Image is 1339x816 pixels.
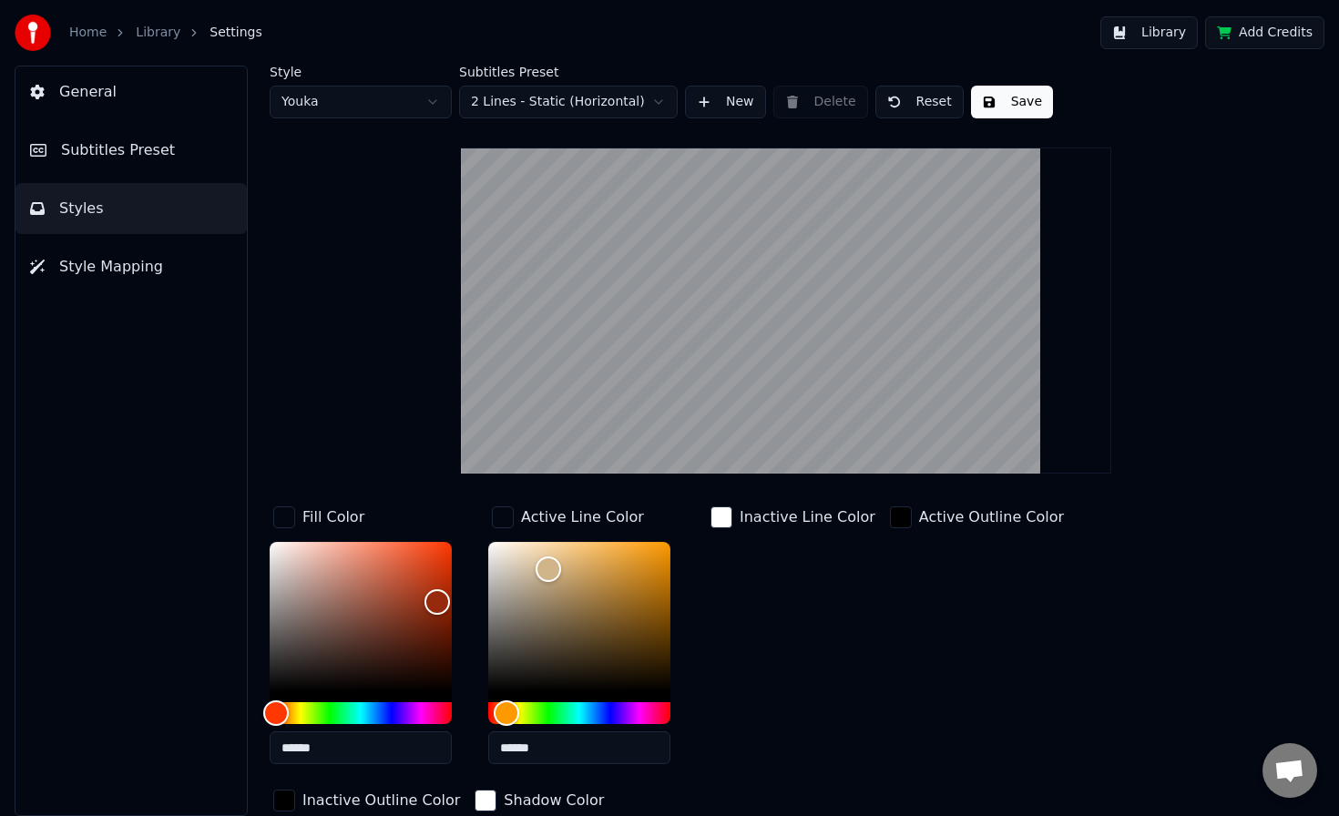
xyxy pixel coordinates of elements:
[59,198,104,219] span: Styles
[1205,16,1324,49] button: Add Credits
[270,66,452,78] label: Style
[61,139,175,161] span: Subtitles Preset
[15,125,247,176] button: Subtitles Preset
[69,24,262,42] nav: breadcrumb
[136,24,180,42] a: Library
[15,241,247,292] button: Style Mapping
[1100,16,1198,49] button: Library
[740,506,875,528] div: Inactive Line Color
[210,24,261,42] span: Settings
[302,790,460,811] div: Inactive Outline Color
[707,503,879,532] button: Inactive Line Color
[1262,743,1317,798] div: Open chat
[886,503,1068,532] button: Active Outline Color
[15,66,247,117] button: General
[459,66,678,78] label: Subtitles Preset
[59,256,163,278] span: Style Mapping
[15,183,247,234] button: Styles
[685,86,766,118] button: New
[270,542,452,691] div: Color
[69,24,107,42] a: Home
[270,503,368,532] button: Fill Color
[919,506,1064,528] div: Active Outline Color
[875,86,964,118] button: Reset
[488,503,648,532] button: Active Line Color
[59,81,117,103] span: General
[488,702,670,724] div: Hue
[504,790,604,811] div: Shadow Color
[270,702,452,724] div: Hue
[971,86,1053,118] button: Save
[521,506,644,528] div: Active Line Color
[471,786,608,815] button: Shadow Color
[15,15,51,51] img: youka
[270,786,464,815] button: Inactive Outline Color
[302,506,364,528] div: Fill Color
[488,542,670,691] div: Color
